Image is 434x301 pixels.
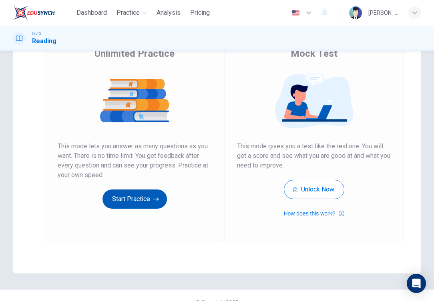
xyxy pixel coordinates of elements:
h1: Reading [32,36,56,46]
span: Pricing [190,8,210,18]
img: EduSynch logo [13,5,55,21]
span: Unlimited Practice [94,47,175,60]
div: Open Intercom Messenger [407,274,426,293]
button: Unlock Now [284,180,344,199]
div: [PERSON_NAME] [PERSON_NAME] [368,8,399,18]
span: This mode gives you a test like the real one. You will get a score and see what you are good at a... [237,142,391,170]
button: Start Practice [102,189,167,209]
button: Pricing [187,6,213,20]
button: Dashboard [73,6,110,20]
span: This mode lets you answer as many questions as you want. There is no time limit. You get feedback... [58,142,211,180]
img: en [291,10,301,16]
button: Analysis [153,6,184,20]
img: Profile picture [349,6,362,19]
a: EduSynch logo [13,5,73,21]
span: Dashboard [76,8,107,18]
span: Mock Test [291,47,338,60]
span: IELTS [32,31,41,36]
button: Practice [113,6,150,20]
span: Practice [117,8,140,18]
span: Analysis [157,8,181,18]
button: How does this work? [283,209,344,218]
